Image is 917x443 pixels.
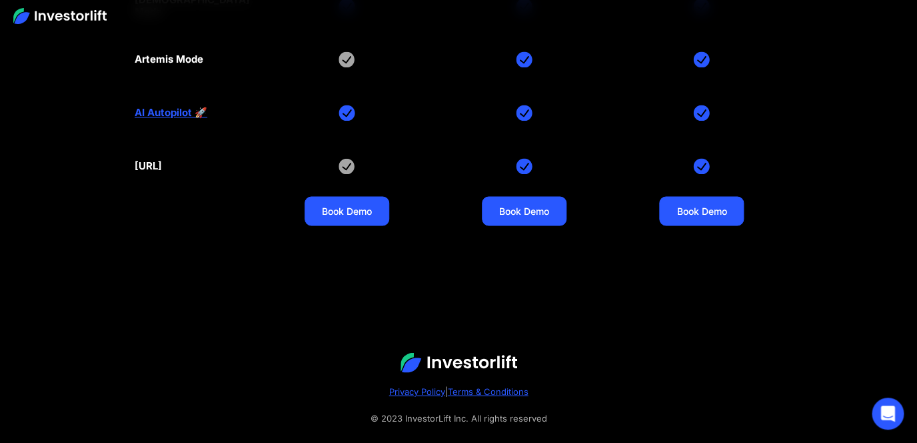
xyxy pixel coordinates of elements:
a: Book Demo [482,196,566,226]
div: Open Intercom Messenger [872,398,904,430]
div: | [27,383,890,399]
div: Artemis Mode [135,53,203,65]
div: [URL] [135,160,162,172]
a: AI Autopilot 🚀 [135,107,207,119]
div: © 2023 InvestorLift Inc. All rights reserved [27,410,890,426]
a: Terms & Conditions [448,386,528,396]
a: Book Demo [305,196,389,226]
a: Book Demo [659,196,744,226]
a: Privacy Policy [389,386,445,396]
